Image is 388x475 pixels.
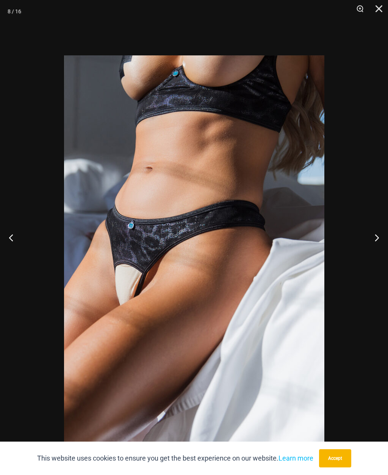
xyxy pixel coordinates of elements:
button: Next [360,219,388,256]
img: Nights Fall Silver Leopard 1036 Bra 6046 Thong 07 [64,55,324,446]
a: Learn more [278,454,313,462]
button: Accept [319,449,351,467]
div: 8 / 16 [8,6,21,17]
p: This website uses cookies to ensure you get the best experience on our website. [37,453,313,464]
